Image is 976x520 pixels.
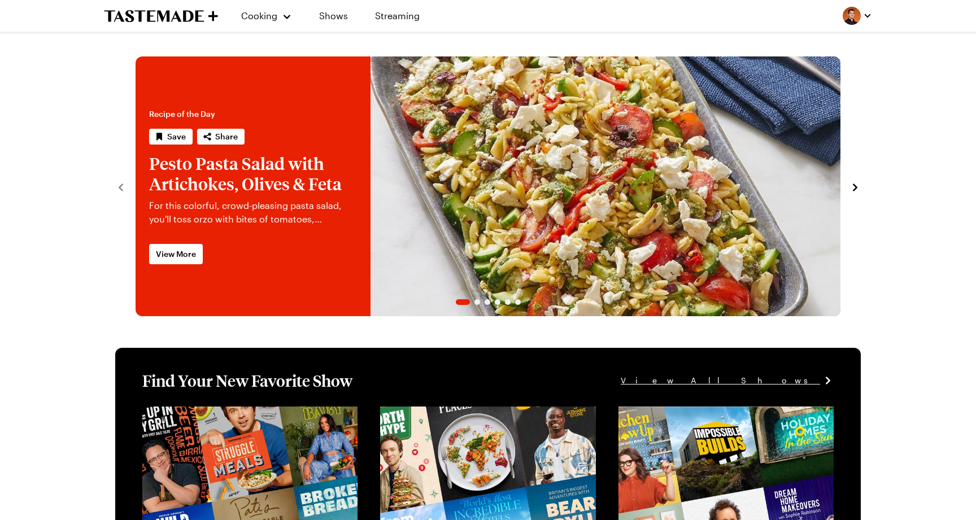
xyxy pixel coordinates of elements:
a: View full content for [object Object] [380,408,534,418]
a: To Tastemade Home Page [104,10,218,23]
span: Go to slide 4 [495,299,500,305]
a: View More [149,244,203,264]
button: navigate to next item [849,180,861,193]
span: View More [156,248,196,260]
a: View All Shows [621,374,834,387]
button: Cooking [241,2,292,29]
span: Share [215,131,238,142]
span: View All Shows [621,374,820,387]
h1: Find Your New Favorite Show [142,370,352,391]
span: Go to slide 1 [456,299,470,305]
span: Go to slide 5 [505,299,511,305]
a: View full content for [object Object] [142,408,297,418]
button: navigate to previous item [115,180,127,193]
button: Save recipe [149,129,193,145]
span: Go to slide 2 [474,299,480,305]
span: Save [167,131,186,142]
a: View full content for [object Object] [618,408,773,418]
span: Cooking [241,10,277,21]
span: Go to slide 6 [515,299,521,305]
div: 1 / 6 [136,56,840,316]
button: Share [197,129,245,145]
button: Profile picture [843,7,872,25]
img: Profile picture [843,7,861,25]
span: Go to slide 3 [485,299,490,305]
